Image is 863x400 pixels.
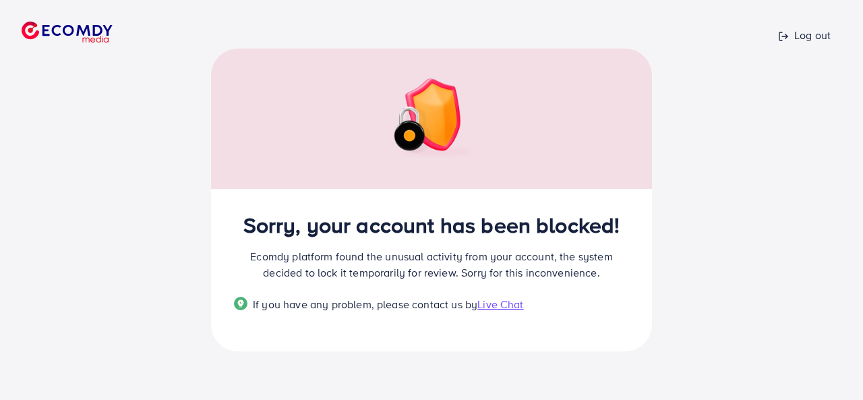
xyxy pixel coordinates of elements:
[234,212,629,237] h2: Sorry, your account has been blocked!
[477,297,523,312] span: Live Chat
[11,5,169,59] a: logo
[806,339,853,390] iframe: Chat
[234,248,629,281] p: Ecomdy platform found the unusual activity from your account, the system decided to lock it tempo...
[384,78,479,159] img: img
[234,297,247,310] img: Popup guide
[253,297,477,312] span: If you have any problem, please contact us by
[22,22,113,42] img: logo
[778,27,831,43] p: Log out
